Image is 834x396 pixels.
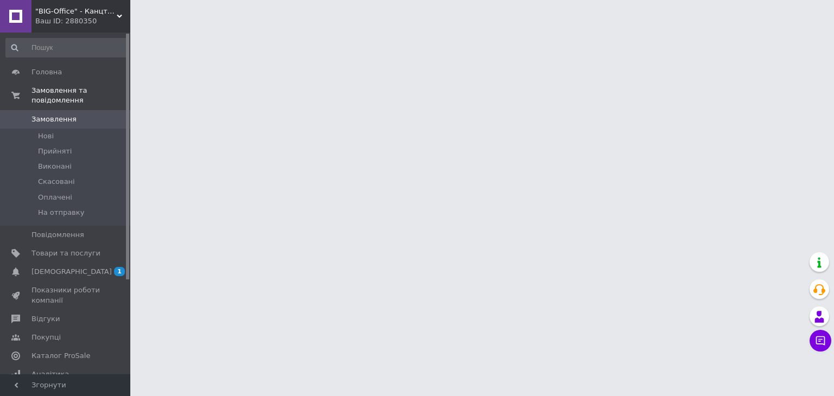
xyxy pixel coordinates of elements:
div: Ваш ID: 2880350 [35,16,130,26]
span: Замовлення [31,114,77,124]
span: На отправку [38,208,84,218]
span: Виконані [38,162,72,171]
span: Головна [31,67,62,77]
input: Пошук [5,38,128,58]
span: Повідомлення [31,230,84,240]
span: "BIG-Office" - Канцтовари, рюкзаки та товари для творчості! [35,7,117,16]
span: Товари та послуги [31,248,100,258]
span: Покупці [31,333,61,342]
span: Показники роботи компанії [31,285,100,305]
button: Чат з покупцем [810,330,831,352]
span: Каталог ProSale [31,351,90,361]
span: Скасовані [38,177,75,187]
span: Замовлення та повідомлення [31,86,130,105]
span: Нові [38,131,54,141]
span: [DEMOGRAPHIC_DATA] [31,267,112,277]
span: Аналітика [31,369,69,379]
span: Відгуки [31,314,60,324]
span: Оплачені [38,193,72,202]
span: 1 [114,267,125,276]
span: Прийняті [38,146,72,156]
